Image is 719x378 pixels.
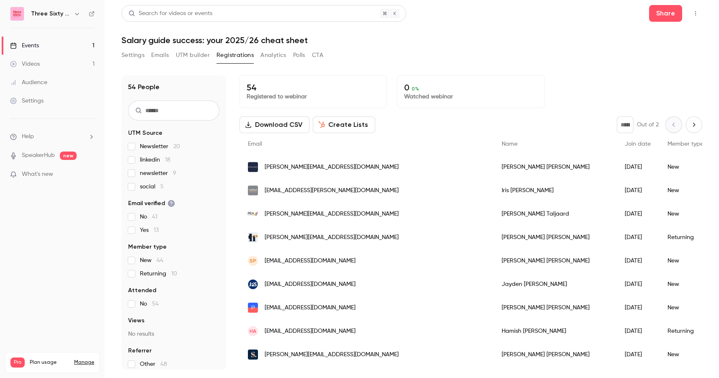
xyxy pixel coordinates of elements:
section: facet-groups [128,129,219,368]
span: linkedin [140,156,170,164]
span: new [60,152,77,160]
li: help-dropdown-opener [10,132,95,141]
span: social [140,183,164,191]
span: [EMAIL_ADDRESS][DOMAIN_NAME] [265,303,356,312]
a: SpeakerHub [22,151,55,160]
span: 5 [160,184,164,190]
div: [DATE] [616,202,659,226]
span: New [140,256,163,265]
iframe: Noticeable Trigger [85,171,95,178]
p: Out of 2 [637,121,659,129]
img: Three Sixty Digital [10,7,24,21]
span: 54 [152,301,159,307]
div: [DATE] [616,155,659,179]
span: Member type [128,243,167,251]
div: [DATE] [616,296,659,319]
button: Emails [151,49,169,62]
span: Other [140,360,167,368]
button: Share [649,5,682,22]
div: Search for videos or events [129,9,212,18]
img: jpsrecruit.com.au [248,279,258,289]
div: Audience [10,78,47,87]
span: 41 [152,214,157,220]
span: 44 [157,257,163,263]
span: What's new [22,170,53,179]
button: Settings [121,49,144,62]
div: [PERSON_NAME] [PERSON_NAME] [493,226,616,249]
button: Analytics [260,49,286,62]
div: New [659,249,712,273]
img: headrecruitment.au [248,232,258,242]
span: 10 [171,271,177,277]
p: 54 [247,82,380,93]
span: HA [250,327,256,335]
div: [DATE] [616,273,659,296]
div: New [659,296,712,319]
div: Videos [10,60,40,68]
div: [PERSON_NAME] [PERSON_NAME] [493,155,616,179]
div: Jayden [PERSON_NAME] [493,273,616,296]
p: No results [128,330,219,338]
span: 48 [160,361,167,367]
h6: Three Sixty Digital [31,10,70,18]
div: [DATE] [616,343,659,366]
span: [EMAIL_ADDRESS][DOMAIN_NAME] [265,257,356,265]
div: Iris [PERSON_NAME] [493,179,616,202]
div: Hamish [PERSON_NAME] [493,319,616,343]
span: Returning [140,270,177,278]
span: Views [128,316,144,325]
div: New [659,343,712,366]
h1: Salary guide success: your 2025/26 cheat sheet [121,35,702,45]
span: Name [502,141,518,147]
button: Create Lists [313,116,375,133]
span: Join date [625,141,651,147]
span: newsletter [140,169,176,177]
div: Returning [659,226,712,249]
div: Settings [10,97,44,105]
span: No [140,213,157,221]
div: New [659,273,712,296]
span: 0 % [412,86,419,92]
span: Attended [128,286,156,295]
a: Manage [74,359,94,366]
div: [DATE] [616,249,659,273]
button: Polls [293,49,305,62]
button: CTA [312,49,323,62]
span: Email verified [128,199,175,208]
span: Help [22,132,34,141]
div: Returning [659,319,712,343]
span: SP [250,257,256,265]
div: [DATE] [616,226,659,249]
button: Next page [685,116,702,133]
div: New [659,179,712,202]
p: Registered to webinar [247,93,380,101]
div: [DATE] [616,319,659,343]
span: No [140,300,159,308]
div: [PERSON_NAME] [PERSON_NAME] [493,249,616,273]
div: [PERSON_NAME] [PERSON_NAME] [493,296,616,319]
span: [PERSON_NAME][EMAIL_ADDRESS][DOMAIN_NAME] [265,233,399,242]
button: Download CSV [240,116,309,133]
span: 18 [165,157,170,163]
span: UTM Source [128,129,162,137]
img: stitchrecruitment.com.au [248,350,258,360]
span: Yes [140,226,159,234]
span: Email [248,141,262,147]
div: [PERSON_NAME] Taljaard [493,202,616,226]
span: 9 [173,170,176,176]
p: 0 [404,82,537,93]
img: pearsepartners.com [248,303,258,313]
span: [EMAIL_ADDRESS][DOMAIN_NAME] [265,280,356,289]
span: [EMAIL_ADDRESS][PERSON_NAME][DOMAIN_NAME] [265,186,399,195]
div: New [659,202,712,226]
span: Newsletter [140,142,180,151]
div: Events [10,41,39,50]
span: Referrer [128,347,152,355]
span: [PERSON_NAME][EMAIL_ADDRESS][DOMAIN_NAME] [265,350,399,359]
img: methodrecruitment.com.au [248,185,258,195]
span: 20 [173,144,180,149]
span: [PERSON_NAME][EMAIL_ADDRESS][DOMAIN_NAME] [265,163,399,172]
span: Plan usage [30,359,69,366]
div: New [659,155,712,179]
span: 13 [154,227,159,233]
